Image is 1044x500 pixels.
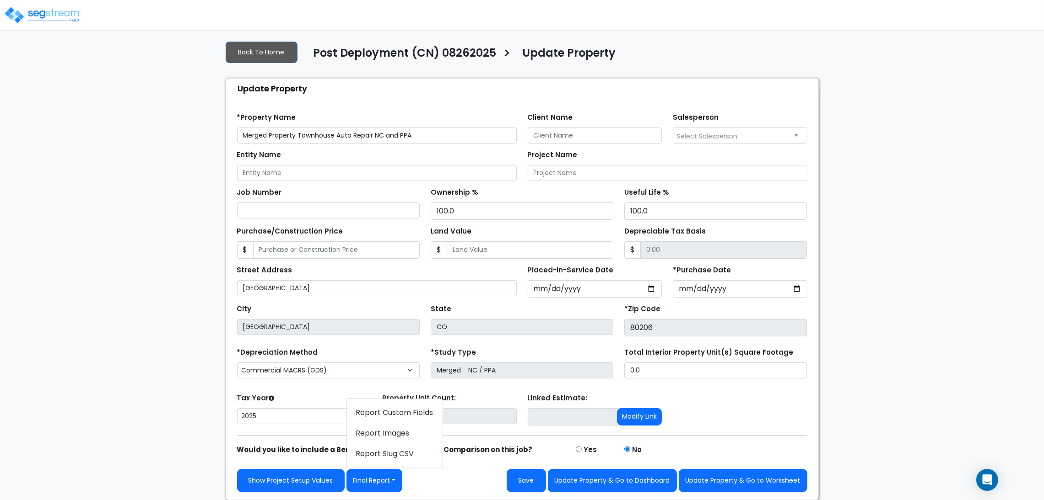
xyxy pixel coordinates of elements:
[528,165,807,181] input: Project Name
[314,47,497,62] h4: Post Deployment (CN) 08262025
[624,187,669,198] label: Useful Life %
[584,445,597,455] label: Yes
[431,187,478,198] label: Ownership %
[237,347,318,358] label: *Depreciation Method
[673,112,719,123] label: Salesperson
[624,347,793,358] label: Total Interior Property Unit(s) Square Footage
[624,319,807,336] input: Zip Code
[673,280,807,298] input: Purchase Date
[528,112,573,123] label: Client Name
[347,423,443,444] a: Report Images
[231,79,818,98] div: Update Property
[237,150,281,160] label: Entity Name
[4,6,81,24] img: logo_pro_r.png
[528,128,662,144] input: Client Name
[503,46,511,64] h3: >
[548,469,677,492] button: Update Property & Go to Dashboard
[237,112,296,123] label: *Property Name
[347,402,443,423] a: Report Custom Fields
[677,132,737,141] span: Select Salesperson
[237,445,533,454] strong: Would you like to include a Benefit Analysis Estimate for Comparison on this job?
[624,304,660,314] label: *Zip Code
[237,280,517,296] input: Street Address
[679,469,807,492] button: Update Property & Go to Worksheet
[528,393,588,404] label: Linked Estimate:
[673,265,731,276] label: *Purchase Date
[237,165,517,181] input: Entity Name
[624,226,706,237] label: Depreciable Tax Basis
[431,304,451,314] label: State
[617,408,662,426] button: Modify Link
[307,47,497,66] a: Post Deployment (CN) 08262025
[431,241,447,259] span: $
[528,265,614,276] label: Placed-In-Service Date
[346,398,443,468] ul: Final Report
[523,47,616,62] h4: Update Property
[976,469,998,491] div: Open Intercom Messenger
[632,445,642,455] label: No
[624,202,807,220] input: Depreciation
[237,265,292,276] label: Street Address
[624,241,641,259] span: $
[382,393,456,404] label: Property Unit Count:
[431,202,613,220] input: Ownership
[347,443,443,464] a: Report Slug CSV
[382,408,517,424] input: Building Count
[447,241,613,259] input: Land Value
[431,226,471,237] label: Land Value
[237,128,517,144] input: Property Name
[237,226,343,237] label: Purchase/Construction Price
[640,241,807,259] input: 0.00
[516,47,616,66] a: Update Property
[237,469,345,492] a: Show Project Setup Values
[507,469,546,492] button: Save
[237,393,275,404] label: Tax Year
[237,187,282,198] label: Job Number
[528,150,578,160] label: Project Name
[346,469,403,492] button: Final Report
[237,241,254,259] span: $
[226,42,298,63] a: Back To Home
[624,362,807,378] input: total square foot
[253,241,420,259] input: Purchase or Construction Price
[431,347,476,358] label: *Study Type
[237,304,252,314] label: City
